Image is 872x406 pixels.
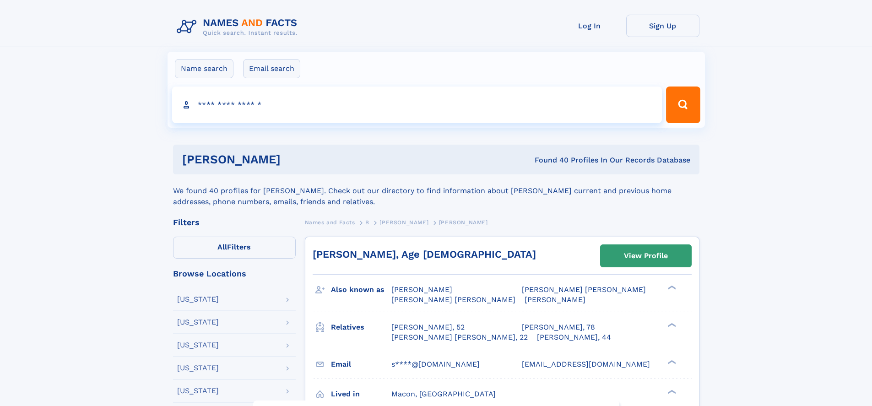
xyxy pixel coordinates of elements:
div: Filters [173,218,296,227]
label: Filters [173,237,296,259]
a: B [365,217,369,228]
h3: Email [331,357,391,372]
span: [PERSON_NAME] [391,285,452,294]
div: ❯ [666,389,677,395]
h1: [PERSON_NAME] [182,154,408,165]
div: View Profile [624,245,668,266]
h3: Also known as [331,282,391,298]
div: [US_STATE] [177,387,219,395]
h3: Lived in [331,386,391,402]
div: [US_STATE] [177,319,219,326]
div: [US_STATE] [177,341,219,349]
span: All [217,243,227,251]
span: [PERSON_NAME] [PERSON_NAME] [391,295,515,304]
a: Sign Up [626,15,699,37]
div: ❯ [666,322,677,328]
div: [US_STATE] [177,296,219,303]
a: [PERSON_NAME], 44 [537,332,611,342]
div: ❯ [666,285,677,291]
span: [PERSON_NAME] [PERSON_NAME] [522,285,646,294]
span: [PERSON_NAME] [379,219,428,226]
div: ❯ [666,359,677,365]
a: Log In [553,15,626,37]
span: Macon, [GEOGRAPHIC_DATA] [391,390,496,398]
h3: Relatives [331,319,391,335]
input: search input [172,87,662,123]
div: Found 40 Profiles In Our Records Database [407,155,690,165]
img: Logo Names and Facts [173,15,305,39]
a: Names and Facts [305,217,355,228]
label: Email search [243,59,300,78]
span: [PERSON_NAME] [525,295,585,304]
div: Browse Locations [173,270,296,278]
a: [PERSON_NAME], 78 [522,322,595,332]
span: B [365,219,369,226]
div: We found 40 profiles for [PERSON_NAME]. Check out our directory to find information about [PERSON... [173,174,699,207]
span: [PERSON_NAME] [439,219,488,226]
button: Search Button [666,87,700,123]
div: [US_STATE] [177,364,219,372]
a: [PERSON_NAME] [379,217,428,228]
a: View Profile [601,245,691,267]
a: [PERSON_NAME], Age [DEMOGRAPHIC_DATA] [313,249,536,260]
a: [PERSON_NAME], 52 [391,322,465,332]
span: [EMAIL_ADDRESS][DOMAIN_NAME] [522,360,650,368]
a: [PERSON_NAME] [PERSON_NAME], 22 [391,332,528,342]
label: Name search [175,59,233,78]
